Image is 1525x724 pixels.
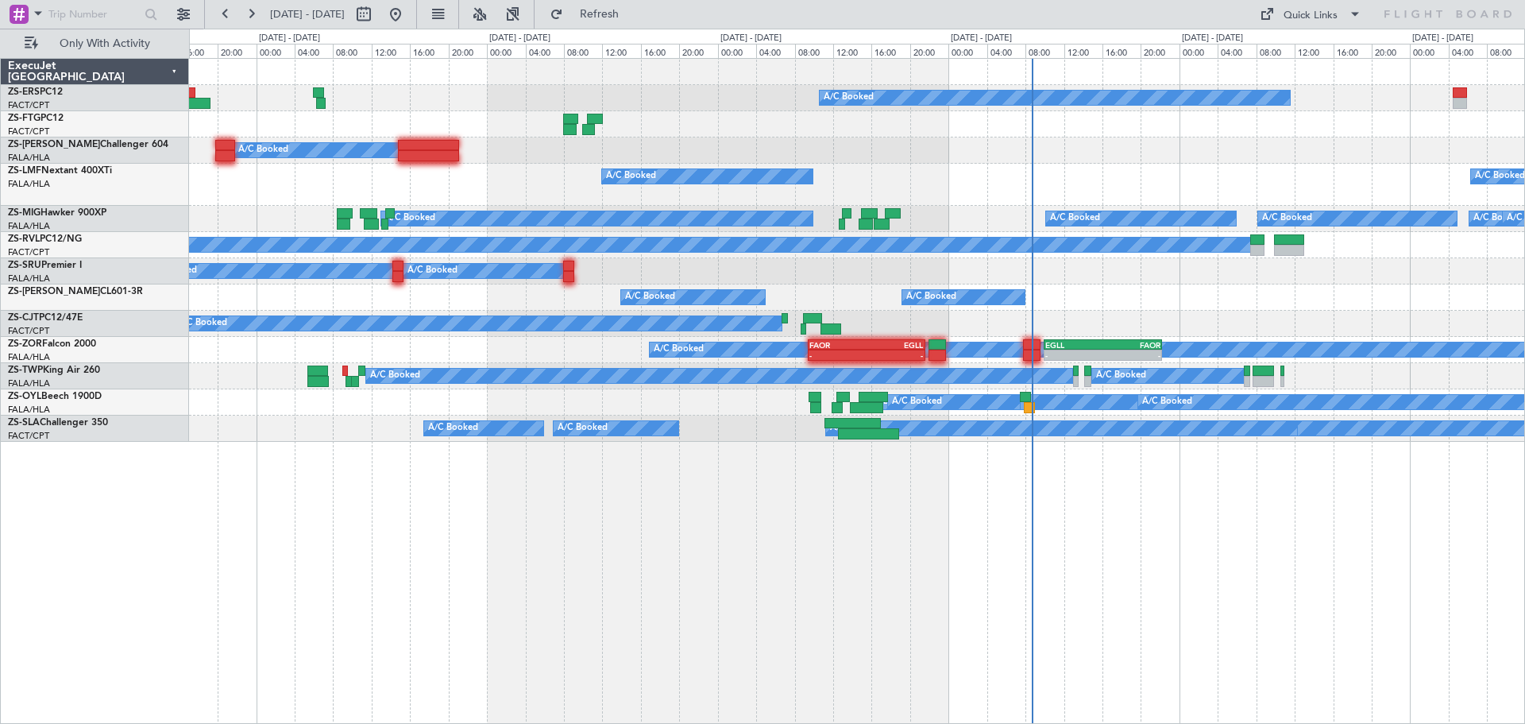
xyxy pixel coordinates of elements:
a: ZS-LMFNextant 400XTi [8,166,112,176]
div: A/C Booked [892,390,942,414]
a: FACT/CPT [8,325,49,337]
div: [DATE] - [DATE] [951,32,1012,45]
a: FACT/CPT [8,430,49,442]
div: 12:00 [1295,44,1333,58]
span: ZS-ZOR [8,339,42,349]
div: FAOR [809,340,867,350]
div: - [867,350,924,360]
div: 20:00 [449,44,487,58]
div: 16:00 [180,44,218,58]
div: [DATE] - [DATE] [1182,32,1243,45]
div: A/C Booked [385,207,435,230]
div: A/C Booked [830,416,880,440]
div: A/C Booked [558,416,608,440]
div: 12:00 [602,44,640,58]
a: FALA/HLA [8,377,50,389]
div: 00:00 [1410,44,1448,58]
div: 08:00 [564,44,602,58]
div: 20:00 [218,44,256,58]
a: ZS-[PERSON_NAME]Challenger 604 [8,140,168,149]
div: A/C Booked [238,138,288,162]
div: 00:00 [487,44,525,58]
a: ZS-FTGPC12 [8,114,64,123]
span: ZS-LMF [8,166,41,176]
div: A/C Booked [1473,207,1523,230]
span: Refresh [566,9,633,20]
span: Only With Activity [41,38,168,49]
a: ZS-TWPKing Air 260 [8,366,100,375]
a: FACT/CPT [8,99,49,111]
span: ZS-[PERSON_NAME] [8,287,100,296]
div: 08:00 [795,44,833,58]
a: FALA/HLA [8,178,50,190]
div: 20:00 [679,44,717,58]
span: ZS-SRU [8,261,41,270]
div: A/C Booked [654,338,704,362]
div: [DATE] - [DATE] [489,32,550,45]
a: FALA/HLA [8,273,50,285]
div: EGLL [867,340,924,350]
div: A/C Booked [370,364,420,388]
div: 12:00 [1064,44,1102,58]
div: 04:00 [1449,44,1487,58]
div: A/C Booked [906,285,956,309]
input: Trip Number [48,2,140,26]
div: 00:00 [718,44,756,58]
a: ZS-ERSPC12 [8,87,63,97]
span: ZS-CJT [8,313,39,323]
div: 00:00 [257,44,295,58]
a: ZS-SRUPremier I [8,261,82,270]
div: Quick Links [1284,8,1338,24]
div: 12:00 [372,44,410,58]
div: - [1045,350,1102,360]
a: ZS-CJTPC12/47E [8,313,83,323]
a: ZS-RVLPC12/NG [8,234,82,244]
div: [DATE] - [DATE] [1412,32,1473,45]
div: 04:00 [987,44,1025,58]
div: 08:00 [1025,44,1064,58]
span: ZS-FTG [8,114,41,123]
a: FALA/HLA [8,152,50,164]
span: ZS-ERS [8,87,40,97]
a: ZS-ZORFalcon 2000 [8,339,96,349]
div: 08:00 [1257,44,1295,58]
div: 16:00 [1334,44,1372,58]
div: A/C Booked [606,165,656,188]
div: A/C Booked [177,312,227,335]
div: 04:00 [295,44,333,58]
div: [DATE] - [DATE] [259,32,320,45]
div: 16:00 [641,44,679,58]
div: A/C Booked [1142,390,1192,414]
div: 20:00 [1372,44,1410,58]
div: EGLL [1045,340,1102,350]
div: 08:00 [333,44,371,58]
div: A/C Booked [1475,165,1525,188]
div: A/C Booked [1050,207,1100,230]
div: 12:00 [833,44,871,58]
div: FAOR [1103,340,1160,350]
button: Only With Activity [17,31,172,56]
div: 00:00 [948,44,986,58]
a: FALA/HLA [8,220,50,232]
span: ZS-SLA [8,418,40,428]
div: 08:00 [1487,44,1525,58]
span: [DATE] - [DATE] [270,7,345,21]
a: ZS-[PERSON_NAME]CL601-3R [8,287,143,296]
button: Quick Links [1252,2,1369,27]
div: - [809,350,867,360]
div: 04:00 [1218,44,1256,58]
div: 20:00 [910,44,948,58]
div: A/C Booked [428,416,478,440]
a: FACT/CPT [8,126,49,137]
a: ZS-SLAChallenger 350 [8,418,108,428]
div: A/C Booked [1096,364,1146,388]
div: 20:00 [1141,44,1179,58]
div: - [1103,350,1160,360]
button: Refresh [542,2,638,27]
div: 16:00 [871,44,909,58]
div: A/C Booked [407,259,457,283]
a: FALA/HLA [8,404,50,416]
div: [DATE] - [DATE] [720,32,782,45]
span: ZS-[PERSON_NAME] [8,140,100,149]
div: A/C Booked [625,285,675,309]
